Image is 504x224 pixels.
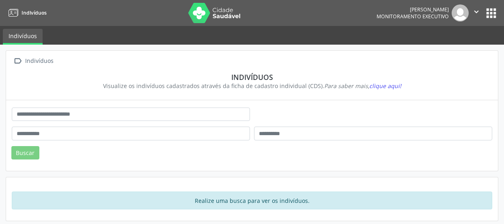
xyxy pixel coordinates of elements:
i:  [12,55,24,67]
span: clique aqui! [369,82,401,90]
div: Indivíduos [24,55,55,67]
button: Buscar [11,146,39,160]
span: Indivíduos [22,9,47,16]
div: [PERSON_NAME] [377,6,449,13]
i:  [472,7,481,16]
div: Visualize os indivíduos cadastrados através da ficha de cadastro individual (CDS). [17,82,487,90]
img: img [452,4,469,22]
a: Indivíduos [6,6,47,19]
button:  [469,4,484,22]
div: Realize uma busca para ver os indivíduos. [12,192,492,209]
a: Indivíduos [3,29,43,45]
span: Monitoramento Executivo [377,13,449,20]
div: Indivíduos [17,73,487,82]
i: Para saber mais, [324,82,401,90]
a:  Indivíduos [12,55,55,67]
button: apps [484,6,498,20]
